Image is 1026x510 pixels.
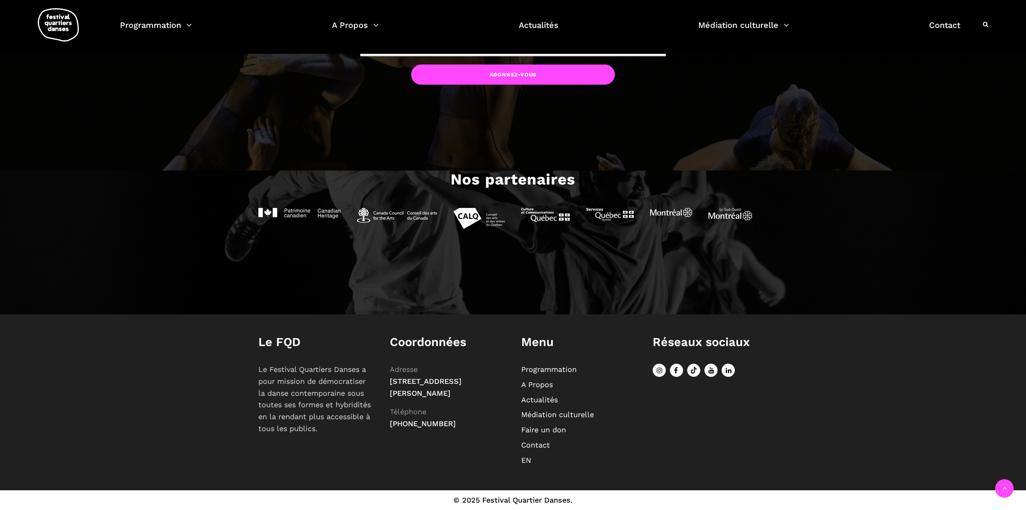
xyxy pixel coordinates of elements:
[258,335,373,349] h1: Le FQD
[451,171,575,191] h3: Nos partenaires
[357,208,437,223] img: Conseil des arts Canada
[411,65,615,85] input: Abonnez-vous
[521,365,577,374] a: Programmation
[332,18,379,42] a: A Propos
[521,395,558,404] a: Actualités
[258,208,340,219] img: Patrimoine Canadien
[521,410,594,419] a: Médiation culturelle
[390,335,505,349] h1: Coordonnées
[521,335,636,349] h1: Menu
[258,364,373,435] p: Le Festival Quartiers Danses a pour mission de démocratiser la danse contemporaine sous toutes se...
[709,208,752,220] img: Sud Ouest Montréal
[698,18,789,42] a: Médiation culturelle
[586,208,634,221] img: Services Québec
[521,441,550,449] a: Contact
[390,365,418,374] span: Adresse
[929,18,960,42] a: Contact
[521,425,566,434] a: Faire un don
[390,407,426,416] span: Téléphone
[250,494,776,506] div: © 2025 Festival Quartier Danses.
[390,377,462,397] span: [STREET_ADDRESS][PERSON_NAME]
[453,208,505,229] img: CALQ
[519,18,559,42] a: Actualités
[521,380,553,389] a: A Propos
[650,208,692,217] img: Ville de Montréal
[653,335,768,349] h1: Réseaux sociaux
[120,18,192,42] a: Programmation
[390,419,456,428] span: [PHONE_NUMBER]
[38,8,79,42] img: logo-fqd-med
[521,456,531,464] a: EN
[521,208,570,222] img: MCCQ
